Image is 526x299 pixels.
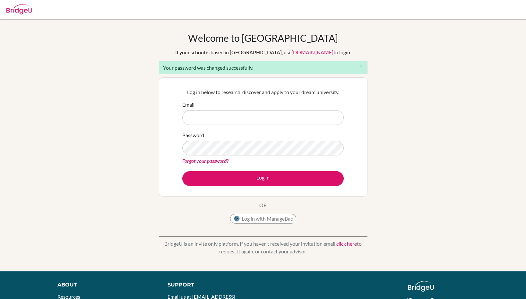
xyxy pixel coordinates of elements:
label: Email [182,101,194,109]
p: BridgeU is an invite only platform. If you haven’t received your invitation email, to request it ... [159,240,367,255]
a: Forgot your password? [182,158,229,164]
p: Log in below to research, discover and apply to your dream university. [182,88,344,96]
img: logo_white@2x-f4f0deed5e89b7ecb1c2cc34c3e3d731f90f0f143d5ea2071677605dd97b5244.png [408,281,434,292]
p: OR [259,201,267,209]
div: About [57,281,153,289]
h1: Welcome to [GEOGRAPHIC_DATA] [188,32,338,44]
button: Log in [182,171,344,186]
label: Password [182,131,204,139]
i: close [358,64,363,68]
a: click here [336,241,357,247]
img: Bridge-U [6,4,32,14]
button: Close [354,61,367,71]
a: [DOMAIN_NAME] [291,49,333,55]
button: Log in with ManageBac [230,214,296,224]
div: Your password was changed successfully. [159,61,367,74]
div: If your school is based in [GEOGRAPHIC_DATA], use to login. [175,48,351,56]
div: Support [168,281,256,289]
